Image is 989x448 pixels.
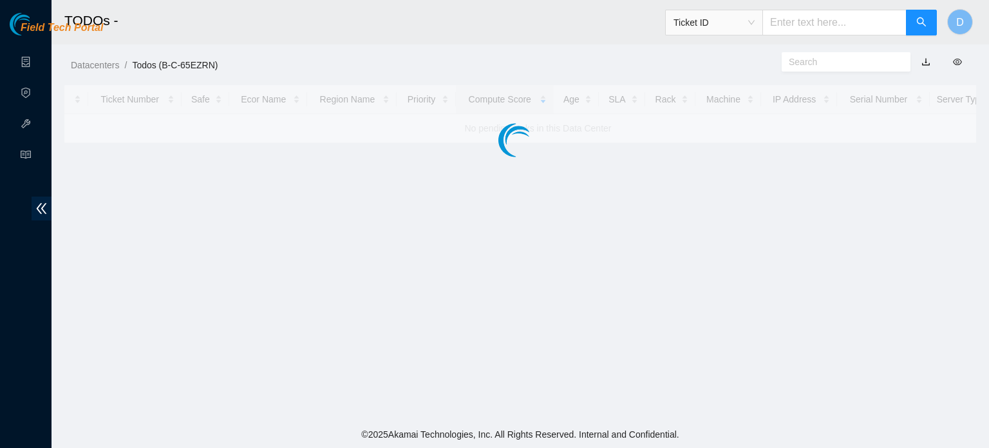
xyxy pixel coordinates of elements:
[52,421,989,448] footer: © 2025 Akamai Technologies, Inc. All Rights Reserved. Internal and Confidential.
[132,60,218,70] a: Todos (B-C-65EZRN)
[906,10,937,35] button: search
[916,17,927,29] span: search
[32,197,52,220] span: double-left
[673,13,755,32] span: Ticket ID
[10,23,103,40] a: Akamai TechnologiesField Tech Portal
[124,60,127,70] span: /
[21,144,31,170] span: read
[762,10,907,35] input: Enter text here...
[912,52,940,72] button: download
[947,9,973,35] button: D
[10,13,65,35] img: Akamai Technologies
[71,60,119,70] a: Datacenters
[953,57,962,66] span: eye
[21,22,103,34] span: Field Tech Portal
[789,55,893,69] input: Search
[956,14,964,30] span: D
